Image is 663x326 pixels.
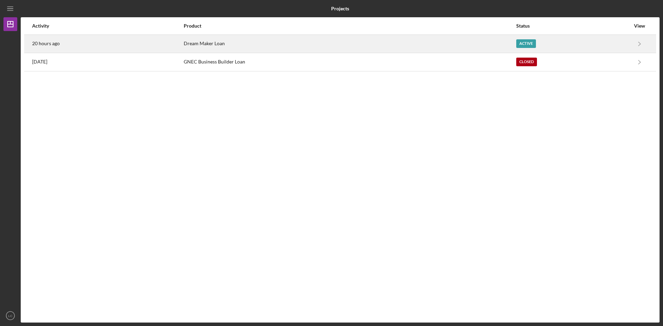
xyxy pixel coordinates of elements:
[516,39,536,48] div: Active
[8,314,12,318] text: LC
[184,35,516,52] div: Dream Maker Loan
[184,23,516,29] div: Product
[516,58,537,66] div: Closed
[631,23,648,29] div: View
[516,23,630,29] div: Status
[331,6,349,11] b: Projects
[184,53,516,71] div: GNEC Business Builder Loan
[3,309,17,323] button: LC
[32,59,47,65] time: 2025-09-02 15:46
[32,41,60,46] time: 2025-10-04 18:39
[32,23,183,29] div: Activity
